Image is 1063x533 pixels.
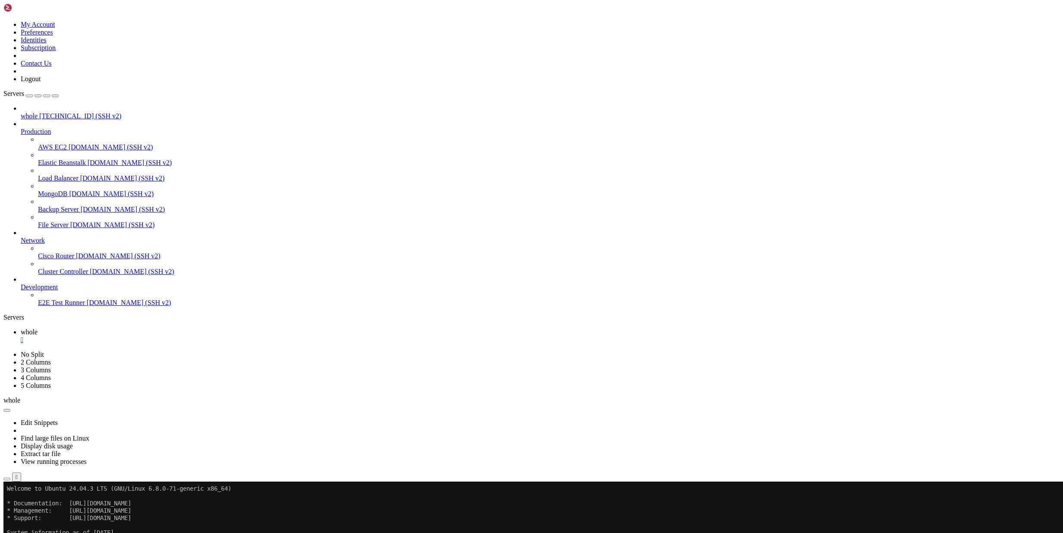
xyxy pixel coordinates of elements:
[3,209,59,216] span: customer@s264175
[3,231,951,238] x-row: crontab: installing new crontab
[3,224,951,231] x-row: : $ crontab -e
[21,112,38,120] span: whole
[3,62,951,70] x-row: System load: 0.0 Temperature: 60.0 C
[21,60,52,67] a: Contact Us
[16,474,18,480] div: 
[21,450,60,457] a: Extract tar file
[88,159,172,166] span: [DOMAIN_NAME] (SSH v2)
[87,299,171,306] span: [DOMAIN_NAME] (SSH v2)
[38,268,88,275] span: Cluster Controller
[38,143,67,151] span: AWS EC2
[38,268,1060,276] a: Cluster Controller [DOMAIN_NAME] (SSH v2)
[21,458,87,465] a: View running processes
[38,167,1060,182] li: Load Balancer [DOMAIN_NAME] (SSH v2)
[38,206,1060,213] a: Backup Server [DOMAIN_NAME] (SSH v2)
[3,18,951,25] x-row: * Documentation: [URL][DOMAIN_NAME]
[12,473,21,482] button: 
[81,206,165,213] span: [DOMAIN_NAME] (SSH v2)
[38,206,79,213] span: Backup Server
[3,70,951,77] x-row: Usage of /: 11.1% of 233.67GB Processes: 226
[21,120,1060,229] li: Production
[38,213,1060,229] li: File Server [DOMAIN_NAME] (SSH v2)
[62,238,66,245] span: ~
[38,244,1060,260] li: Cisco Router [DOMAIN_NAME] (SSH v2)
[38,174,79,182] span: Load Balancer
[21,29,53,36] a: Preferences
[3,194,951,202] x-row: *** System restart required ***
[21,75,41,82] a: Logout
[21,128,1060,136] a: Production
[3,150,951,158] x-row: 0 updates can be applied immediately.
[3,314,1060,321] div: Servers
[21,237,45,244] span: Network
[21,435,89,442] a: Find large files on Linux
[21,112,1060,120] a: whole [TECHNICAL_ID] (SSH v2)
[38,299,1060,307] a: E2E Test Runner [DOMAIN_NAME] (SSH v2)
[38,221,69,228] span: File Server
[38,136,1060,151] li: AWS EC2 [DOMAIN_NAME] (SSH v2)
[21,36,47,44] a: Identities
[38,159,86,166] span: Elastic Beanstalk
[38,182,1060,198] li: MongoDB [DOMAIN_NAME] (SSH v2)
[3,238,951,246] x-row: : $
[38,221,1060,229] a: File Server [DOMAIN_NAME] (SSH v2)
[21,336,1060,344] a: 
[38,260,1060,276] li: Cluster Controller [DOMAIN_NAME] (SSH v2)
[21,328,1060,344] a: whole
[70,221,155,228] span: [DOMAIN_NAME] (SSH v2)
[21,237,1060,244] a: Network
[3,224,59,231] span: customer@s264175
[21,276,1060,307] li: Development
[21,105,1060,120] li: whole [TECHNICAL_ID] (SSH v2)
[3,90,59,97] a: Servers
[3,99,951,106] x-row: * Strictly confined Kubernetes makes edge and IoT secure. Learn how MicroK8s
[21,374,51,381] a: 4 Columns
[21,21,55,28] a: My Account
[3,106,951,114] x-row: just raised the bar for easy, resilient and secure K8s cluster deployment.
[21,229,1060,276] li: Network
[76,238,80,246] div: (20, 32)
[62,209,66,216] span: ~
[38,252,1060,260] a: Cisco Router [DOMAIN_NAME] (SSH v2)
[21,128,51,135] span: Production
[3,397,20,404] span: whole
[69,190,154,197] span: [DOMAIN_NAME] (SSH v2)
[3,121,951,128] x-row: [URL][DOMAIN_NAME]
[38,159,1060,167] a: Elastic Beanstalk [DOMAIN_NAME] (SSH v2)
[3,90,24,97] span: Servers
[38,252,74,260] span: Cisco Router
[62,224,66,231] span: ~
[21,283,1060,291] a: Development
[38,190,67,197] span: MongoDB
[21,283,58,291] span: Development
[3,202,951,209] x-row: Last login: [DATE] from [TECHNICAL_ID]
[3,33,951,40] x-row: * Support: [URL][DOMAIN_NAME]
[21,44,56,51] a: Subscription
[3,84,951,92] x-row: Swap usage: 0% IPv4 address for enp0s25: [TECHNICAL_ID]
[38,190,1060,198] a: MongoDB [DOMAIN_NAME] (SSH v2)
[3,3,951,11] x-row: Welcome to Ubuntu 24.04.3 LTS (GNU/Linux 6.8.0-71-generic x86_64)
[3,25,951,33] x-row: * Management: [URL][DOMAIN_NAME]
[39,112,121,120] span: [TECHNICAL_ID] (SSH v2)
[21,351,44,358] a: No Split
[3,3,53,12] img: Shellngn
[21,359,51,366] a: 2 Columns
[90,268,174,275] span: [DOMAIN_NAME] (SSH v2)
[3,48,951,55] x-row: System information as of [DATE]
[38,151,1060,167] li: Elastic Beanstalk [DOMAIN_NAME] (SSH v2)
[38,299,85,306] span: E2E Test Runner
[38,174,1060,182] a: Load Balancer [DOMAIN_NAME] (SSH v2)
[3,216,951,224] x-row: No modification made
[38,143,1060,151] a: AWS EC2 [DOMAIN_NAME] (SSH v2)
[3,209,951,216] x-row: : $ crontab -e
[38,291,1060,307] li: E2E Test Runner [DOMAIN_NAME] (SSH v2)
[3,77,951,84] x-row: Memory usage: 10% Users logged in: 0
[21,442,73,450] a: Display disk usage
[3,172,951,180] x-row: Learn more about enabling ESM Apps service at [URL][DOMAIN_NAME]
[21,366,51,374] a: 3 Columns
[3,136,951,143] x-row: Expanded Security Maintenance for Applications is not enabled.
[21,382,51,389] a: 5 Columns
[80,174,165,182] span: [DOMAIN_NAME] (SSH v2)
[21,328,38,336] span: whole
